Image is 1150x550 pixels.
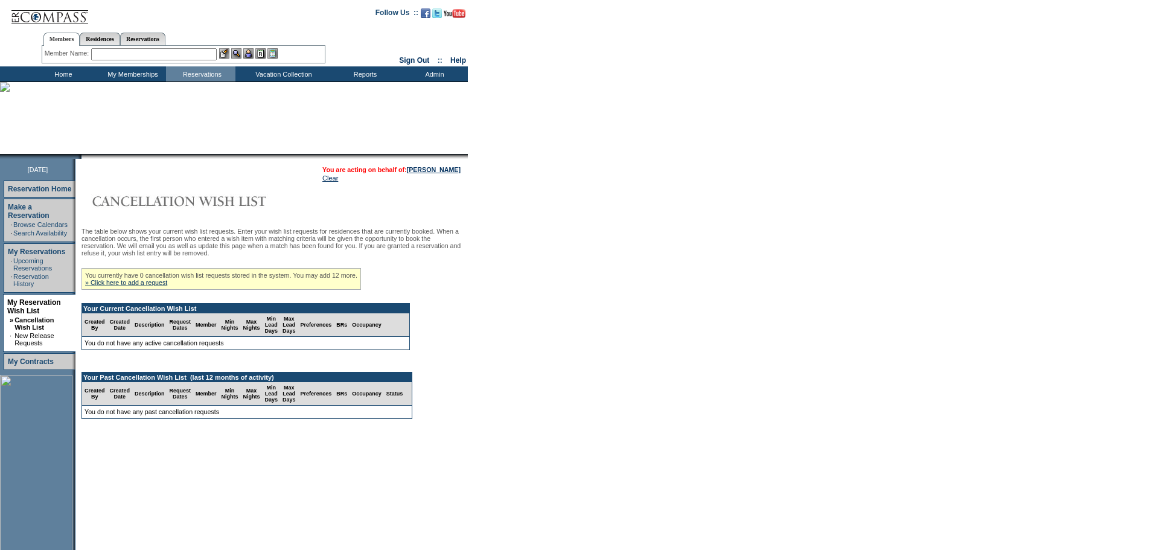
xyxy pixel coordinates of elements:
[107,313,133,337] td: Created Date
[107,382,133,406] td: Created Date
[80,33,120,45] a: Residences
[10,332,13,347] td: ·
[82,337,409,350] td: You do not have any active cancellation requests
[13,229,67,237] a: Search Availability
[334,313,350,337] td: BRs
[450,56,466,65] a: Help
[45,48,91,59] div: Member Name:
[120,33,165,45] a: Reservations
[438,56,442,65] span: ::
[85,279,167,286] a: » Click here to add a request
[444,12,465,19] a: Subscribe to our YouTube Channel
[263,382,281,406] td: Min Lead Days
[166,66,235,82] td: Reservations
[8,248,65,256] a: My Reservations
[167,382,194,406] td: Request Dates
[241,313,263,337] td: Max Nights
[235,66,329,82] td: Vacation Collection
[322,166,461,173] span: You are acting on behalf of:
[167,313,194,337] td: Request Dates
[432,8,442,18] img: Follow us on Twitter
[241,382,263,406] td: Max Nights
[334,382,350,406] td: BRs
[421,12,430,19] a: Become our fan on Facebook
[219,382,241,406] td: Min Nights
[444,9,465,18] img: Subscribe to our YouTube Channel
[13,273,49,287] a: Reservation History
[398,66,468,82] td: Admin
[14,332,54,347] a: New Release Requests
[81,189,323,213] img: Cancellation Wish List
[28,166,48,173] span: [DATE]
[375,7,418,22] td: Follow Us ::
[280,382,298,406] td: Max Lead Days
[350,382,384,406] td: Occupancy
[132,313,167,337] td: Description
[384,382,406,406] td: Status
[8,185,71,193] a: Reservation Home
[193,382,219,406] td: Member
[81,154,83,159] img: blank.gif
[81,268,361,290] div: You currently have 0 cancellation wish list requests stored in the system. You may add 12 more.
[8,357,54,366] a: My Contracts
[7,298,61,315] a: My Reservation Wish List
[322,174,338,182] a: Clear
[421,8,430,18] img: Become our fan on Facebook
[10,273,12,287] td: ·
[298,313,334,337] td: Preferences
[193,313,219,337] td: Member
[10,316,13,324] b: »
[14,316,54,331] a: Cancellation Wish List
[432,12,442,19] a: Follow us on Twitter
[10,221,12,228] td: ·
[132,382,167,406] td: Description
[298,382,334,406] td: Preferences
[263,313,281,337] td: Min Lead Days
[82,304,409,313] td: Your Current Cancellation Wish List
[27,66,97,82] td: Home
[97,66,166,82] td: My Memberships
[280,313,298,337] td: Max Lead Days
[77,154,81,159] img: promoShadowLeftCorner.gif
[243,48,254,59] img: Impersonate
[82,313,107,337] td: Created By
[407,166,461,173] a: [PERSON_NAME]
[10,257,12,272] td: ·
[43,33,80,46] a: Members
[13,257,52,272] a: Upcoming Reservations
[219,48,229,59] img: b_edit.gif
[329,66,398,82] td: Reports
[267,48,278,59] img: b_calculator.gif
[399,56,429,65] a: Sign Out
[81,228,465,433] div: The table below shows your current wish list requests. Enter your wish list requests for residenc...
[219,313,241,337] td: Min Nights
[82,406,412,418] td: You do not have any past cancellation requests
[82,373,412,382] td: Your Past Cancellation Wish List (last 12 months of activity)
[82,382,107,406] td: Created By
[255,48,266,59] img: Reservations
[13,221,68,228] a: Browse Calendars
[8,203,50,220] a: Make a Reservation
[10,229,12,237] td: ·
[350,313,384,337] td: Occupancy
[231,48,241,59] img: View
